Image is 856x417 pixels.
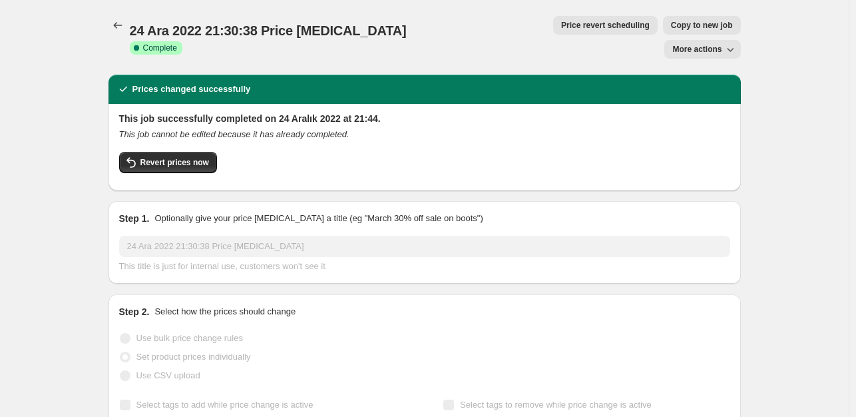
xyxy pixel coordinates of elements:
[664,40,740,59] button: More actions
[460,400,652,410] span: Select tags to remove while price change is active
[119,129,349,139] i: This job cannot be edited because it has already completed.
[136,352,251,362] span: Set product prices individually
[108,16,127,35] button: Price change jobs
[119,212,150,225] h2: Step 1.
[561,20,650,31] span: Price revert scheduling
[553,16,658,35] button: Price revert scheduling
[671,20,733,31] span: Copy to new job
[663,16,741,35] button: Copy to new job
[143,43,177,53] span: Complete
[119,236,730,257] input: 30% off holiday sale
[130,23,407,38] span: 24 Ara 2022 21:30:38 Price [MEDICAL_DATA]
[132,83,251,96] h2: Prices changed successfully
[119,261,325,271] span: This title is just for internal use, customers won't see it
[136,370,200,380] span: Use CSV upload
[119,112,730,125] h2: This job successfully completed on 24 Aralık 2022 at 21:44.
[136,400,314,410] span: Select tags to add while price change is active
[136,333,243,343] span: Use bulk price change rules
[119,152,217,173] button: Revert prices now
[154,212,483,225] p: Optionally give your price [MEDICAL_DATA] a title (eg "March 30% off sale on boots")
[672,44,722,55] span: More actions
[154,305,296,318] p: Select how the prices should change
[119,305,150,318] h2: Step 2.
[140,157,209,168] span: Revert prices now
